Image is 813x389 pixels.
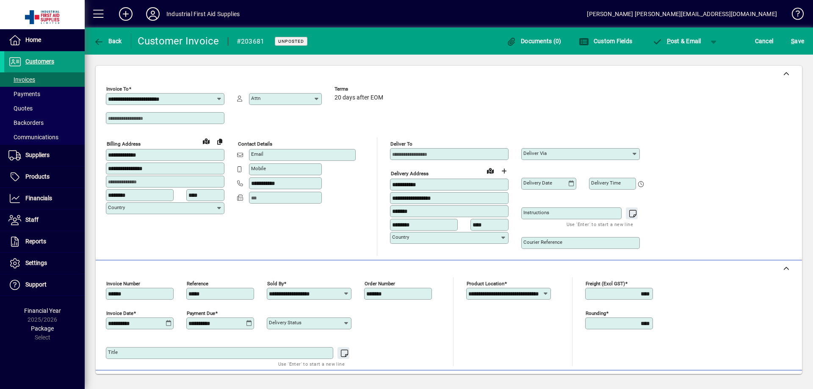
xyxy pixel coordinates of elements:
[108,204,125,210] mat-label: Country
[25,216,39,223] span: Staff
[467,281,504,287] mat-label: Product location
[4,274,85,295] a: Support
[237,35,265,48] div: #203681
[8,76,35,83] span: Invoices
[187,310,215,316] mat-label: Payment due
[335,94,383,101] span: 20 days after EOM
[523,150,547,156] mat-label: Deliver via
[25,36,41,43] span: Home
[112,6,139,22] button: Add
[4,116,85,130] a: Backorders
[587,7,777,21] div: [PERSON_NAME] [PERSON_NAME][EMAIL_ADDRESS][DOMAIN_NAME]
[4,166,85,188] a: Products
[523,180,552,186] mat-label: Delivery date
[25,238,46,245] span: Reports
[652,38,701,44] span: ost & Email
[4,87,85,101] a: Payments
[91,33,124,49] button: Back
[25,259,47,266] span: Settings
[269,320,301,326] mat-label: Delivery status
[791,38,794,44] span: S
[506,38,561,44] span: Documents (0)
[392,234,409,240] mat-label: Country
[4,130,85,144] a: Communications
[8,105,33,112] span: Quotes
[24,307,61,314] span: Financial Year
[4,145,85,166] a: Suppliers
[278,39,304,44] span: Unposted
[4,30,85,51] a: Home
[8,91,40,97] span: Payments
[31,325,54,332] span: Package
[187,281,208,287] mat-label: Reference
[579,38,632,44] span: Custom Fields
[785,2,802,29] a: Knowledge Base
[106,310,133,316] mat-label: Invoice date
[106,86,129,92] mat-label: Invoice To
[138,34,219,48] div: Customer Invoice
[166,7,240,21] div: Industrial First Aid Supplies
[755,34,774,48] span: Cancel
[567,219,633,229] mat-hint: Use 'Enter' to start a new line
[577,33,634,49] button: Custom Fields
[586,281,625,287] mat-label: Freight (excl GST)
[213,135,227,148] button: Copy to Delivery address
[390,141,412,147] mat-label: Deliver To
[25,195,52,201] span: Financials
[365,281,395,287] mat-label: Order number
[497,164,511,178] button: Choose address
[523,239,562,245] mat-label: Courier Reference
[8,134,58,141] span: Communications
[667,38,671,44] span: P
[335,86,385,92] span: Terms
[94,38,122,44] span: Back
[267,281,284,287] mat-label: Sold by
[8,119,44,126] span: Backorders
[753,33,776,49] button: Cancel
[4,101,85,116] a: Quotes
[251,151,263,157] mat-label: Email
[251,95,260,101] mat-label: Attn
[278,359,345,369] mat-hint: Use 'Enter' to start a new line
[25,173,50,180] span: Products
[25,58,54,65] span: Customers
[791,34,804,48] span: ave
[108,349,118,355] mat-label: Title
[106,281,140,287] mat-label: Invoice number
[25,281,47,288] span: Support
[139,6,166,22] button: Profile
[586,310,606,316] mat-label: Rounding
[251,166,266,171] mat-label: Mobile
[4,253,85,274] a: Settings
[199,134,213,148] a: View on map
[85,33,131,49] app-page-header-button: Back
[484,164,497,177] a: View on map
[523,210,549,215] mat-label: Instructions
[4,210,85,231] a: Staff
[25,152,50,158] span: Suppliers
[789,33,806,49] button: Save
[591,180,621,186] mat-label: Delivery time
[648,33,705,49] button: Post & Email
[504,33,564,49] button: Documents (0)
[4,231,85,252] a: Reports
[4,72,85,87] a: Invoices
[4,188,85,209] a: Financials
